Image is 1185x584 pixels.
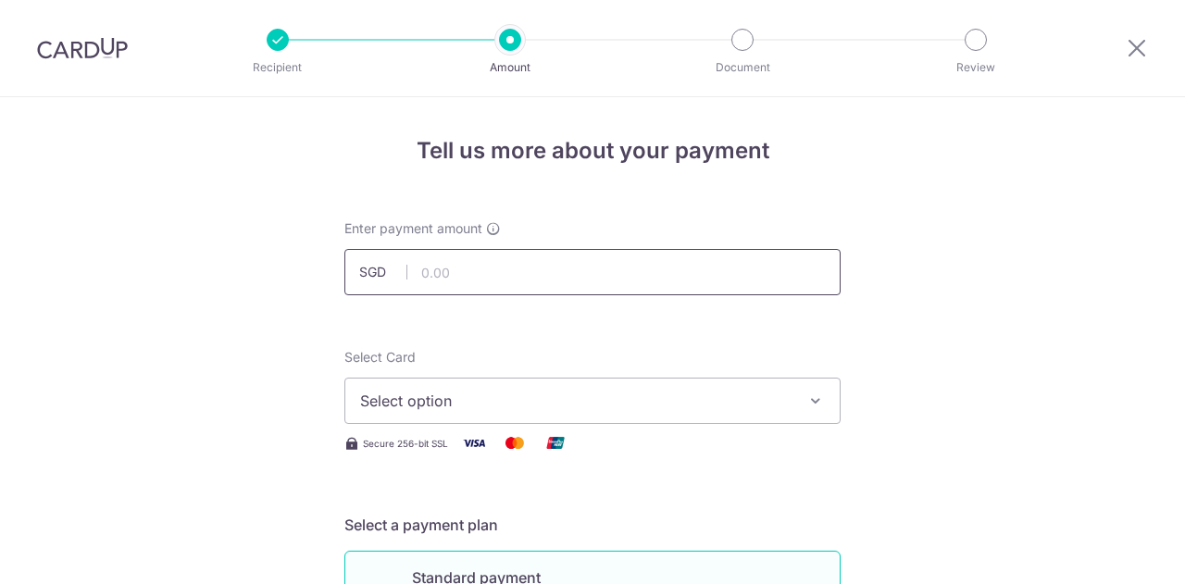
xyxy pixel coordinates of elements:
[344,219,482,238] span: Enter payment amount
[674,58,811,77] p: Document
[455,431,493,454] img: Visa
[537,431,574,454] img: Union Pay
[442,58,579,77] p: Amount
[359,263,407,281] span: SGD
[363,436,448,451] span: Secure 256-bit SSL
[37,37,128,59] img: CardUp
[344,249,841,295] input: 0.00
[360,390,792,412] span: Select option
[344,514,841,536] h5: Select a payment plan
[344,349,416,365] span: translation missing: en.payables.payment_networks.credit_card.summary.labels.select_card
[907,58,1044,77] p: Review
[496,431,533,454] img: Mastercard
[209,58,346,77] p: Recipient
[164,13,202,30] span: Help
[344,134,841,168] h4: Tell us more about your payment
[344,378,841,424] button: Select option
